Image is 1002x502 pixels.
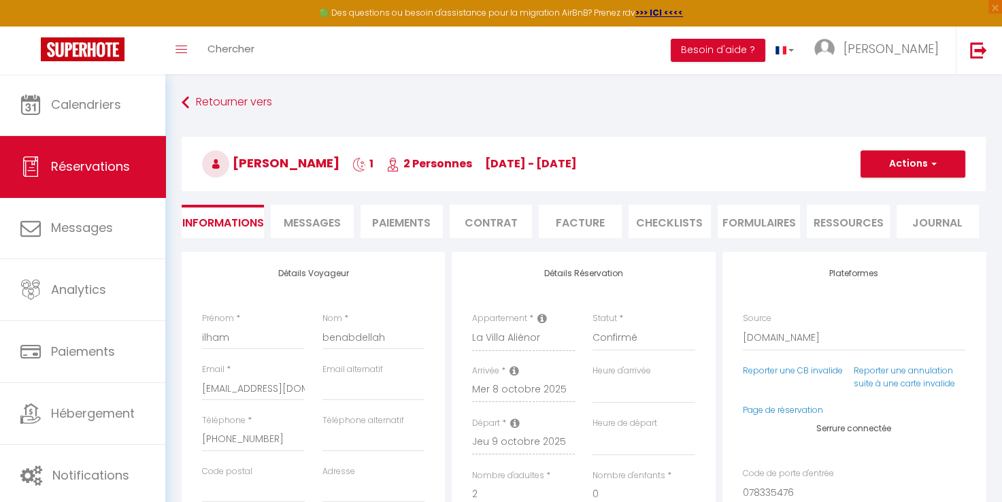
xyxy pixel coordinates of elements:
li: Ressources [807,205,889,238]
span: Analytics [51,281,106,298]
span: Notifications [52,467,129,484]
label: Heure d'arrivée [592,365,651,378]
label: Départ [472,417,500,430]
span: [PERSON_NAME] [202,154,339,171]
label: Email alternatif [322,363,383,376]
span: Paiements [51,343,115,360]
label: Code de porte d'entrée [743,467,834,480]
span: Chercher [207,41,254,56]
span: Messages [284,215,341,231]
img: ... [814,39,835,59]
label: Statut [592,312,617,325]
li: Facture [539,205,621,238]
span: [DATE] - [DATE] [485,156,577,171]
label: Nombre d'adultes [472,469,544,482]
span: Réservations [51,158,130,175]
li: Contrat [450,205,532,238]
li: FORMULAIRES [718,205,800,238]
li: CHECKLISTS [629,205,711,238]
label: Arrivée [472,365,499,378]
label: Appartement [472,312,527,325]
button: Besoin d'aide ? [671,39,765,62]
a: ... [PERSON_NAME] [804,27,956,74]
label: Prénom [202,312,234,325]
label: Nom [322,312,342,325]
img: logout [970,41,987,58]
a: Reporter une annulation suite à une carte invalide [854,365,955,389]
label: Nombre d'enfants [592,469,665,482]
span: Calendriers [51,96,121,113]
a: >>> ICI <<<< [635,7,683,18]
a: Retourner vers [182,90,986,115]
label: Code postal [202,465,252,478]
label: Source [743,312,771,325]
span: 1 [352,156,373,171]
li: Paiements [361,205,443,238]
h4: Plateformes [743,269,965,278]
li: Informations [182,205,264,238]
span: Messages [51,219,113,236]
h4: Serrure connectée [743,424,965,433]
button: Actions [861,150,965,178]
a: Reporter une CB invalide [743,365,843,376]
a: Page de réservation [743,404,823,416]
label: Email [202,363,224,376]
label: Téléphone [202,414,246,427]
label: Heure de départ [592,417,657,430]
span: 2 Personnes [386,156,472,171]
label: Adresse [322,465,355,478]
img: Super Booking [41,37,124,61]
li: Journal [897,205,979,238]
span: [PERSON_NAME] [844,40,939,57]
h4: Détails Voyageur [202,269,424,278]
span: Hébergement [51,405,135,422]
label: Téléphone alternatif [322,414,404,427]
a: Chercher [197,27,265,74]
h4: Détails Réservation [472,269,695,278]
